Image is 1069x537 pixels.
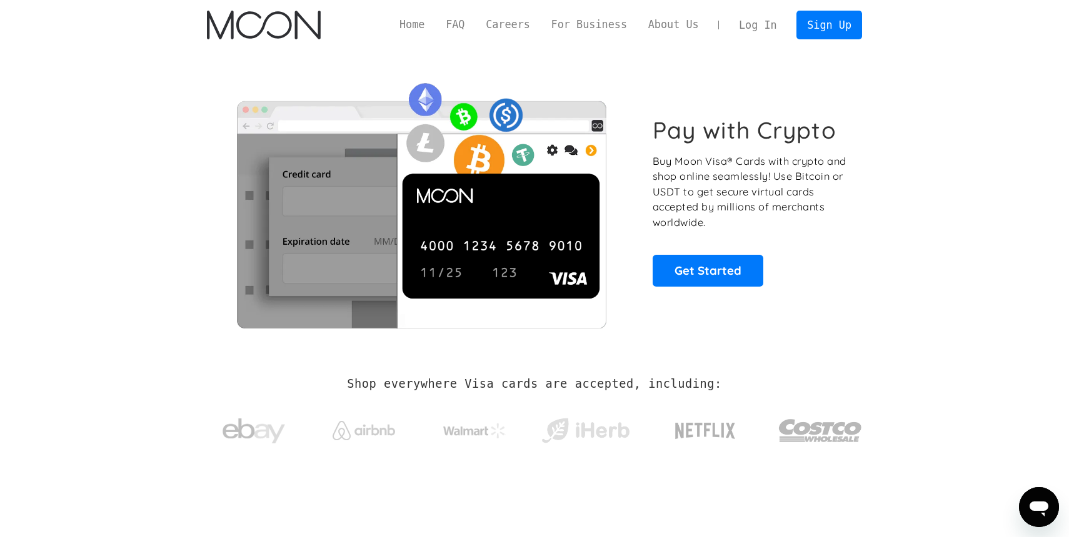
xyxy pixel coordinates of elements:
h2: Shop everywhere Visa cards are accepted, including: [347,377,721,391]
a: FAQ [435,17,475,32]
a: Costco [778,395,862,460]
a: Get Started [653,255,763,286]
a: Airbnb [318,408,411,446]
a: home [207,11,320,39]
img: Moon Cards let you spend your crypto anywhere Visa is accepted. [207,74,635,328]
a: About Us [638,17,710,32]
a: ebay [207,399,300,457]
img: Costco [778,407,862,454]
p: Buy Moon Visa® Cards with crypto and shop online seamlessly! Use Bitcoin or USDT to get secure vi... [653,154,848,230]
img: Walmart [443,423,506,438]
img: Airbnb [333,421,395,440]
iframe: Pulsante per aprire la finestra di messaggistica [1019,487,1059,527]
a: Log In [728,11,787,39]
a: Walmart [428,411,521,445]
a: Netflix [650,403,761,453]
a: Sign Up [796,11,861,39]
img: iHerb [539,415,632,447]
a: Home [389,17,435,32]
img: ebay [223,411,285,451]
h1: Pay with Crypto [653,116,836,144]
a: iHerb [539,402,632,453]
a: Careers [475,17,540,32]
img: Moon Logo [207,11,320,39]
a: For Business [541,17,638,32]
img: Netflix [674,415,736,446]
